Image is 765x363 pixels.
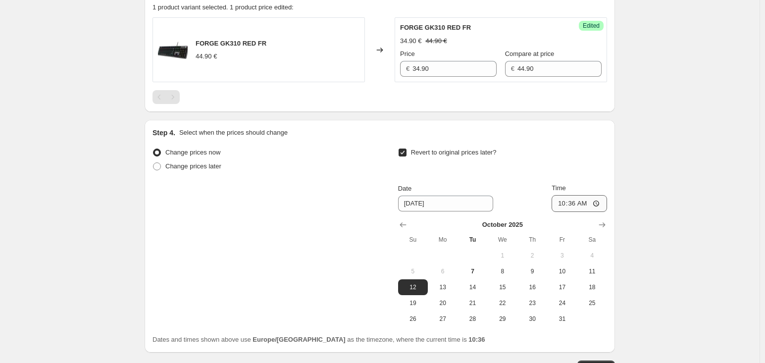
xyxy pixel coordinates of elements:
[583,22,600,30] span: Edited
[398,311,428,327] button: Sunday October 26 2025
[511,65,514,72] span: €
[488,279,517,295] button: Wednesday October 15 2025
[432,315,454,323] span: 27
[158,35,188,65] img: 1024_a70db1fa-c48d-4ac8-9d5b-fc8b0a6044cb_80x.png
[402,267,424,275] span: 5
[428,295,458,311] button: Monday October 20 2025
[458,295,487,311] button: Tuesday October 21 2025
[398,196,493,211] input: 10/7/2025
[488,263,517,279] button: Wednesday October 8 2025
[577,248,607,263] button: Saturday October 4 2025
[153,3,294,11] span: 1 product variant selected. 1 product price edited:
[517,232,547,248] th: Thursday
[581,252,603,259] span: 4
[521,299,543,307] span: 23
[488,295,517,311] button: Wednesday October 22 2025
[428,263,458,279] button: Monday October 6 2025
[547,311,577,327] button: Friday October 31 2025
[521,283,543,291] span: 16
[458,311,487,327] button: Tuesday October 28 2025
[551,252,573,259] span: 3
[428,232,458,248] th: Monday
[521,267,543,275] span: 9
[521,252,543,259] span: 2
[547,295,577,311] button: Friday October 24 2025
[398,185,411,192] span: Date
[402,236,424,244] span: Su
[153,128,175,138] h2: Step 4.
[492,236,513,244] span: We
[581,267,603,275] span: 11
[488,248,517,263] button: Wednesday October 1 2025
[492,267,513,275] span: 8
[400,24,471,31] span: FORGE GK310 RED FR
[581,283,603,291] span: 18
[398,279,428,295] button: Sunday October 12 2025
[398,263,428,279] button: Sunday October 5 2025
[547,248,577,263] button: Friday October 3 2025
[581,236,603,244] span: Sa
[400,36,421,46] div: 34.90 €
[165,149,220,156] span: Change prices now
[577,232,607,248] th: Saturday
[552,195,607,212] input: 12:00
[458,263,487,279] button: Today Tuesday October 7 2025
[547,232,577,248] th: Friday
[406,65,409,72] span: €
[547,279,577,295] button: Friday October 17 2025
[488,311,517,327] button: Wednesday October 29 2025
[196,40,266,47] span: FORGE GK310 RED FR
[551,315,573,323] span: 31
[521,236,543,244] span: Th
[402,283,424,291] span: 12
[517,295,547,311] button: Thursday October 23 2025
[425,36,447,46] strike: 44.90 €
[492,315,513,323] span: 29
[581,299,603,307] span: 25
[461,299,483,307] span: 21
[551,267,573,275] span: 10
[517,263,547,279] button: Thursday October 9 2025
[461,236,483,244] span: Tu
[552,184,565,192] span: Time
[505,50,555,57] span: Compare at price
[468,336,485,343] b: 10:36
[492,283,513,291] span: 15
[461,315,483,323] span: 28
[577,295,607,311] button: Saturday October 25 2025
[461,267,483,275] span: 7
[432,267,454,275] span: 6
[517,248,547,263] button: Thursday October 2 2025
[551,236,573,244] span: Fr
[461,283,483,291] span: 14
[595,218,609,232] button: Show next month, November 2025
[517,311,547,327] button: Thursday October 30 2025
[179,128,288,138] p: Select when the prices should change
[432,283,454,291] span: 13
[398,232,428,248] th: Sunday
[153,90,180,104] nav: Pagination
[396,218,410,232] button: Show previous month, September 2025
[517,279,547,295] button: Thursday October 16 2025
[492,299,513,307] span: 22
[402,315,424,323] span: 26
[153,336,485,343] span: Dates and times shown above use as the timezone, where the current time is
[432,299,454,307] span: 20
[488,232,517,248] th: Wednesday
[458,279,487,295] button: Tuesday October 14 2025
[428,279,458,295] button: Monday October 13 2025
[165,162,221,170] span: Change prices later
[547,263,577,279] button: Friday October 10 2025
[196,52,217,61] div: 44.90 €
[402,299,424,307] span: 19
[458,232,487,248] th: Tuesday
[551,283,573,291] span: 17
[551,299,573,307] span: 24
[492,252,513,259] span: 1
[428,311,458,327] button: Monday October 27 2025
[253,336,345,343] b: Europe/[GEOGRAPHIC_DATA]
[577,263,607,279] button: Saturday October 11 2025
[411,149,497,156] span: Revert to original prices later?
[398,295,428,311] button: Sunday October 19 2025
[432,236,454,244] span: Mo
